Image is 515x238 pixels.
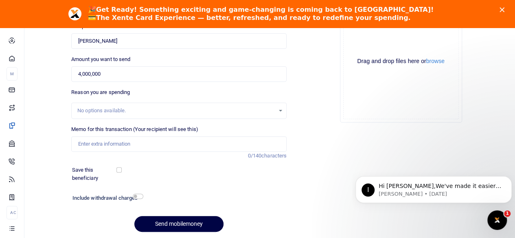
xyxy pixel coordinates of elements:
h6: Include withdrawal charges [72,195,140,201]
div: No options available. [77,107,275,115]
span: 0/140 [248,153,262,159]
input: Loading name... [71,33,287,49]
div: Close [500,7,508,12]
li: Ac [7,206,18,219]
span: 1 [504,210,511,217]
label: Amount you want to send [71,55,130,63]
iframe: Intercom notifications message [352,159,515,216]
b: The Xente Card Experience — better, refreshed, and ready to redefine your spending. [96,14,410,22]
button: Send mobilemoney [134,216,224,232]
input: UGX [71,66,287,82]
button: browse [426,58,445,64]
input: Enter extra information [71,136,287,152]
div: File Uploader [340,0,462,122]
label: Memo for this transaction (Your recipient will see this) [71,125,198,133]
b: Get Ready! Something exciting and game-changing is coming back to [GEOGRAPHIC_DATA]! [96,6,434,13]
img: Profile image for Aceng [68,7,81,20]
li: M [7,67,18,81]
label: Reason you are spending [71,88,130,96]
iframe: Intercom live chat [487,210,507,230]
span: characters [261,153,287,159]
label: Save this beneficiary [72,166,118,182]
div: 🎉 💳 [88,6,434,22]
div: Drag and drop files here or [344,57,458,65]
